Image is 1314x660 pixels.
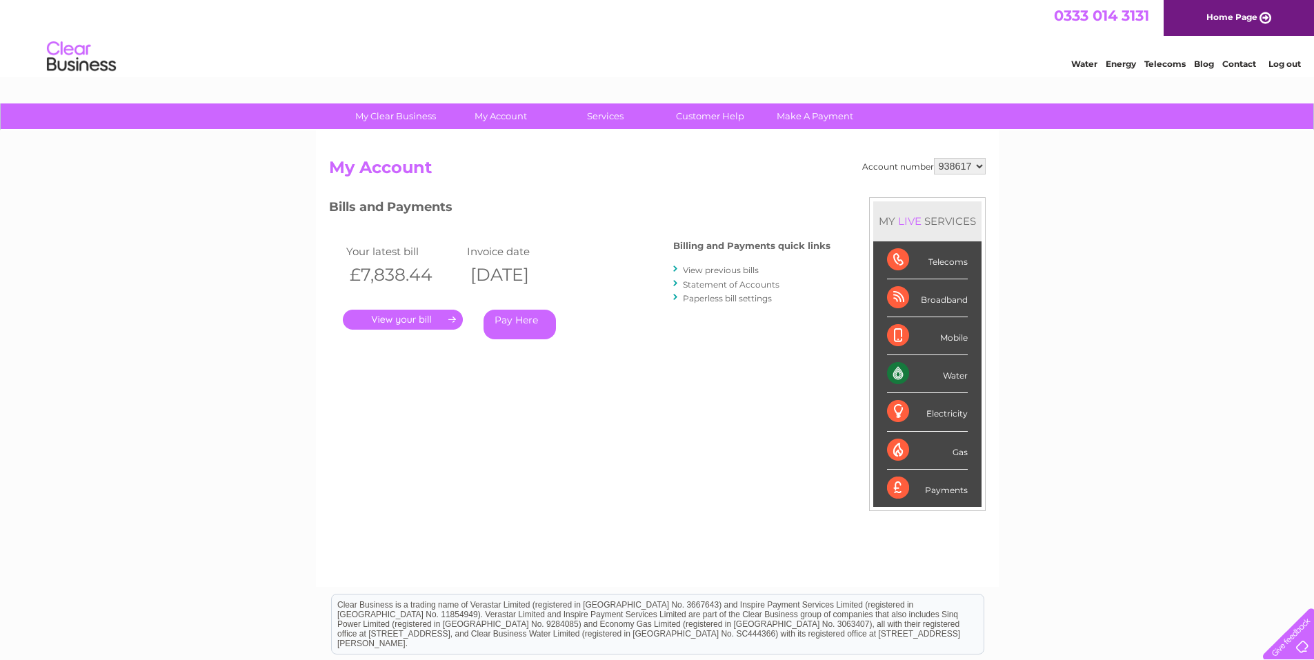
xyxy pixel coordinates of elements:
[887,317,968,355] div: Mobile
[887,470,968,507] div: Payments
[444,103,557,129] a: My Account
[464,261,584,289] th: [DATE]
[329,197,830,221] h3: Bills and Payments
[887,241,968,279] div: Telecoms
[887,393,968,431] div: Electricity
[683,265,759,275] a: View previous bills
[46,36,117,78] img: logo.png
[653,103,767,129] a: Customer Help
[887,432,968,470] div: Gas
[873,201,982,241] div: MY SERVICES
[887,279,968,317] div: Broadband
[1194,59,1214,69] a: Blog
[1268,59,1301,69] a: Log out
[1106,59,1136,69] a: Energy
[343,310,463,330] a: .
[1144,59,1186,69] a: Telecoms
[683,279,779,290] a: Statement of Accounts
[1071,59,1097,69] a: Water
[1222,59,1256,69] a: Contact
[343,242,464,261] td: Your latest bill
[484,310,556,339] a: Pay Here
[329,158,986,184] h2: My Account
[464,242,584,261] td: Invoice date
[548,103,662,129] a: Services
[683,293,772,303] a: Paperless bill settings
[862,158,986,174] div: Account number
[673,241,830,251] h4: Billing and Payments quick links
[332,8,984,67] div: Clear Business is a trading name of Verastar Limited (registered in [GEOGRAPHIC_DATA] No. 3667643...
[887,355,968,393] div: Water
[1054,7,1149,24] a: 0333 014 3131
[895,214,924,228] div: LIVE
[339,103,452,129] a: My Clear Business
[758,103,872,129] a: Make A Payment
[343,261,464,289] th: £7,838.44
